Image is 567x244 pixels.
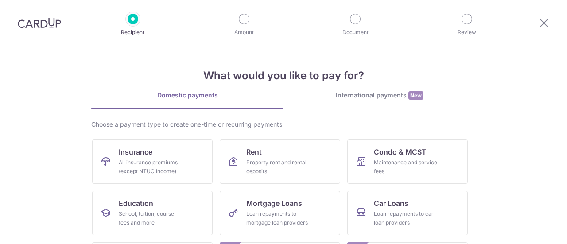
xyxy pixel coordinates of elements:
a: Mortgage LoansLoan repayments to mortgage loan providers [220,191,340,235]
span: Education [119,198,153,209]
p: Document [322,28,388,37]
div: Maintenance and service fees [374,158,438,176]
a: RentProperty rent and rental deposits [220,139,340,184]
div: Loan repayments to car loan providers [374,209,438,227]
p: Recipient [100,28,166,37]
div: Choose a payment type to create one-time or recurring payments. [91,120,476,129]
div: All insurance premiums (except NTUC Income) [119,158,183,176]
h4: What would you like to pay for? [91,68,476,84]
span: Mortgage Loans [246,198,302,209]
a: InsuranceAll insurance premiums (except NTUC Income) [92,139,213,184]
div: International payments [283,91,476,100]
p: Review [434,28,500,37]
span: New [408,91,423,100]
span: Condo & MCST [374,147,427,157]
div: School, tuition, course fees and more [119,209,183,227]
div: Domestic payments [91,91,283,100]
p: Amount [211,28,277,37]
span: Car Loans [374,198,408,209]
a: Car LoansLoan repayments to car loan providers [347,191,468,235]
img: CardUp [18,18,61,28]
a: EducationSchool, tuition, course fees and more [92,191,213,235]
div: Property rent and rental deposits [246,158,310,176]
span: Rent [246,147,262,157]
a: Condo & MCSTMaintenance and service fees [347,139,468,184]
span: Insurance [119,147,152,157]
div: Loan repayments to mortgage loan providers [246,209,310,227]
